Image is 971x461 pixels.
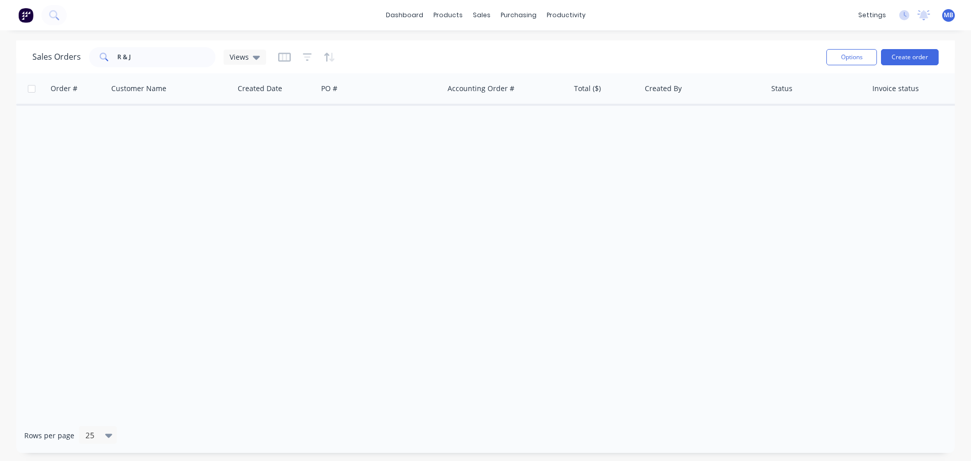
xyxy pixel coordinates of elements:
[872,83,919,94] div: Invoice status
[853,8,891,23] div: settings
[381,8,428,23] a: dashboard
[468,8,496,23] div: sales
[24,431,74,441] span: Rows per page
[496,8,542,23] div: purchasing
[321,83,337,94] div: PO #
[18,8,33,23] img: Factory
[51,83,77,94] div: Order #
[238,83,282,94] div: Created Date
[117,47,216,67] input: Search...
[944,11,953,20] span: MB
[574,83,601,94] div: Total ($)
[771,83,792,94] div: Status
[448,83,514,94] div: Accounting Order #
[826,49,877,65] button: Options
[542,8,591,23] div: productivity
[111,83,166,94] div: Customer Name
[230,52,249,62] span: Views
[881,49,939,65] button: Create order
[32,52,81,62] h1: Sales Orders
[428,8,468,23] div: products
[645,83,682,94] div: Created By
